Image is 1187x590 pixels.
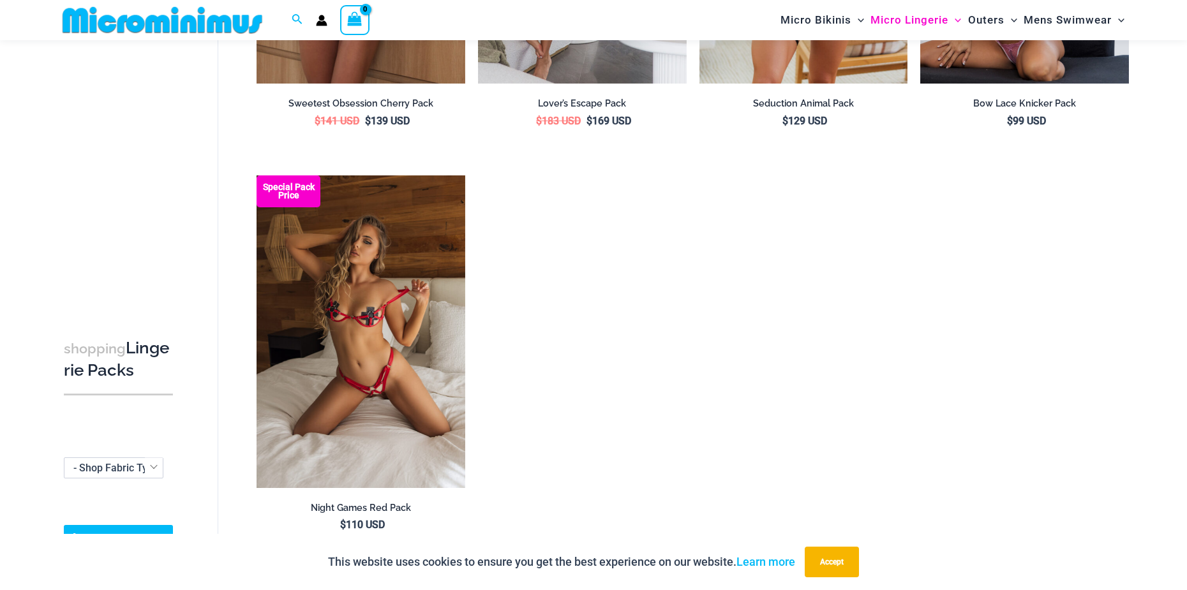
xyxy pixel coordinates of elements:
[1007,115,1046,127] bdi: 99 USD
[478,98,687,110] h2: Lover’s Escape Pack
[851,4,864,36] span: Menu Toggle
[73,462,159,474] span: - Shop Fabric Type
[257,175,465,488] a: Night Games Red 1133 Bralette 6133 Thong 04 Night Games Red 1133 Bralette 6133 Thong 06Night Game...
[870,4,948,36] span: Micro Lingerie
[920,98,1129,114] a: Bow Lace Knicker Pack
[777,4,867,36] a: Micro BikinisMenu ToggleMenu Toggle
[1020,4,1128,36] a: Mens SwimwearMenu ToggleMenu Toggle
[780,4,851,36] span: Micro Bikinis
[365,115,410,127] bdi: 139 USD
[257,98,465,114] a: Sweetest Obsession Cherry Pack
[478,98,687,114] a: Lover’s Escape Pack
[328,552,795,572] p: This website uses cookies to ensure you get the best experience on our website.
[782,115,788,127] span: $
[920,98,1129,110] h2: Bow Lace Knicker Pack
[586,115,631,127] bdi: 169 USD
[965,4,1020,36] a: OutersMenu ToggleMenu Toggle
[1024,4,1112,36] span: Mens Swimwear
[968,4,1004,36] span: Outers
[64,458,163,478] span: - Shop Fabric Type
[340,519,385,531] bdi: 110 USD
[257,502,465,514] h2: Night Games Red Pack
[736,555,795,568] a: Learn more
[64,337,173,381] h3: Lingerie Packs
[257,175,465,488] img: Night Games Red 1133 Bralette 6133 Thong 04
[805,547,859,577] button: Accept
[775,2,1130,38] nav: Site Navigation
[340,519,346,531] span: $
[257,183,320,200] b: Special Pack Price
[64,43,179,298] iframe: TrustedSite Certified
[536,115,542,127] span: $
[64,341,126,357] span: shopping
[64,457,163,478] span: - Shop Fabric Type
[316,15,327,26] a: Account icon link
[57,6,267,34] img: MM SHOP LOGO FLAT
[536,115,581,127] bdi: 183 USD
[340,5,370,34] a: View Shopping Cart, empty
[315,115,359,127] bdi: 141 USD
[64,526,173,573] a: [DEMOGRAPHIC_DATA] Sizing Guide
[315,115,320,127] span: $
[948,4,961,36] span: Menu Toggle
[365,115,371,127] span: $
[1004,4,1017,36] span: Menu Toggle
[257,502,465,519] a: Night Games Red Pack
[1007,115,1013,127] span: $
[867,4,964,36] a: Micro LingerieMenu ToggleMenu Toggle
[699,98,908,110] h2: Seduction Animal Pack
[292,12,303,28] a: Search icon link
[782,115,827,127] bdi: 129 USD
[1112,4,1124,36] span: Menu Toggle
[586,115,592,127] span: $
[699,98,908,114] a: Seduction Animal Pack
[257,98,465,110] h2: Sweetest Obsession Cherry Pack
